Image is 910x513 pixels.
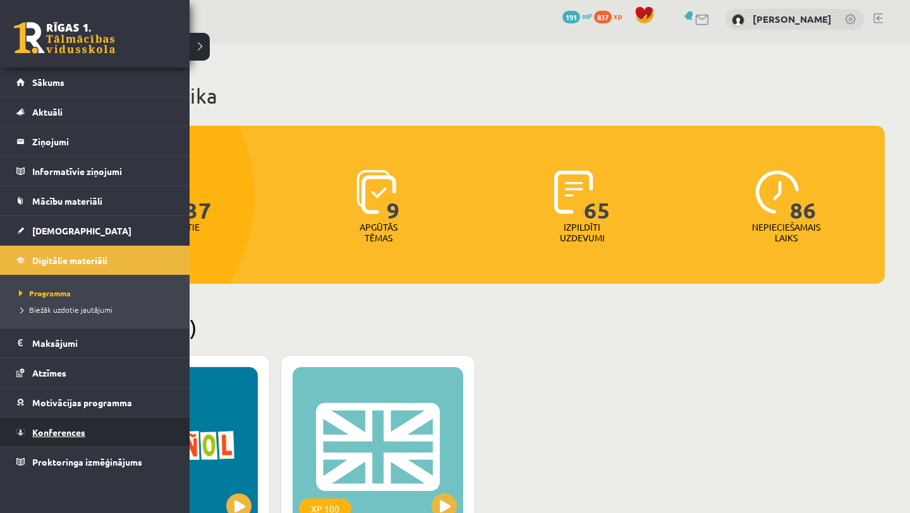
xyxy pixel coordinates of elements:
span: 191 [562,11,580,23]
img: icon-learned-topics-4a711ccc23c960034f471b6e78daf4a3bad4a20eaf4de84257b87e66633f6470.svg [356,170,396,214]
a: Digitālie materiāli [16,246,174,275]
span: Mācību materiāli [32,195,102,207]
legend: Ziņojumi [32,127,174,156]
span: Aktuāli [32,106,63,118]
span: Digitālie materiāli [32,255,107,266]
p: Izpildīti uzdevumi [557,222,607,243]
span: 9 [387,170,400,222]
a: 191 mP [562,11,592,21]
span: Proktoringa izmēģinājums [32,456,142,468]
a: Maksājumi [16,329,174,358]
p: Nepieciešamais laiks [752,222,820,243]
a: Ziņojumi [16,127,174,156]
span: xp [614,11,622,21]
span: Motivācijas programma [32,397,132,408]
a: Biežāk uzdotie jautājumi [16,304,177,315]
a: Rīgas 1. Tālmācības vidusskola [14,22,115,54]
span: Biežāk uzdotie jautājumi [16,305,112,315]
a: Programma [16,287,177,299]
a: [DEMOGRAPHIC_DATA] [16,216,174,245]
span: [DEMOGRAPHIC_DATA] [32,225,131,236]
a: Informatīvie ziņojumi [16,157,174,186]
a: Atzīmes [16,358,174,387]
a: Konferences [16,418,174,447]
span: mP [582,11,592,21]
p: Apgūtās tēmas [354,222,403,243]
img: icon-clock-7be60019b62300814b6bd22b8e044499b485619524d84068768e800edab66f18.svg [755,170,799,214]
legend: Informatīvie ziņojumi [32,157,174,186]
legend: Maksājumi [32,329,174,358]
span: 65 [584,170,610,222]
span: Atzīmes [32,367,66,378]
span: 86 [790,170,816,222]
a: Sākums [16,68,174,97]
img: icon-completed-tasks-ad58ae20a441b2904462921112bc710f1caf180af7a3daa7317a5a94f2d26646.svg [554,170,593,214]
a: Mācību materiāli [16,186,174,215]
span: Sākums [32,76,64,88]
a: Aktuāli [16,97,174,126]
span: Konferences [32,426,85,438]
a: Motivācijas programma [16,388,174,417]
h1: Mana statistika [76,83,885,109]
span: 837 [172,170,212,222]
a: 837 xp [594,11,628,21]
img: Gabriela Annija Andersone [732,14,744,27]
span: 837 [594,11,612,23]
a: [PERSON_NAME] [753,13,832,25]
span: Programma [16,288,71,298]
a: Proktoringa izmēģinājums [16,447,174,476]
h2: Pieejamie (2) [76,315,885,340]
